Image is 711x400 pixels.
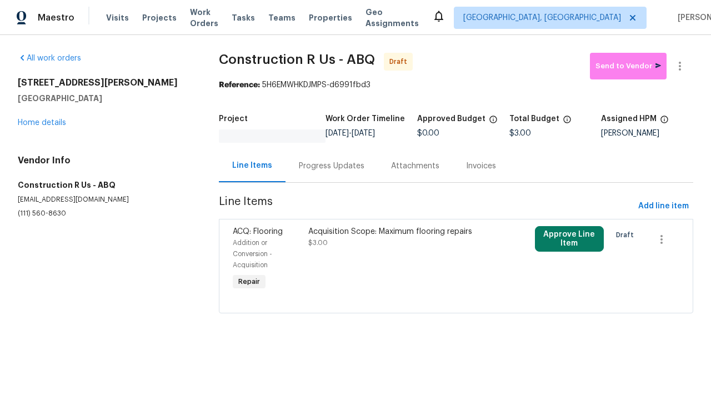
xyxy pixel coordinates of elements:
a: Home details [18,119,66,127]
span: $3.00 [509,129,531,137]
h5: Work Order Timeline [326,115,405,123]
div: Progress Updates [299,161,364,172]
p: [EMAIL_ADDRESS][DOMAIN_NAME] [18,195,192,204]
div: Acquisition Scope: Maximum flooring repairs [308,226,490,237]
button: Add line item [634,196,693,217]
h5: Assigned HPM [601,115,657,123]
span: Visits [106,12,129,23]
span: Attachments [391,162,439,170]
h5: [GEOGRAPHIC_DATA] [18,93,192,104]
div: [PERSON_NAME] [601,129,693,137]
span: Properties [309,12,352,23]
span: Line Items [219,196,634,217]
span: Construction R Us - ABQ [219,53,375,66]
p: (111) 560-8630 [18,209,192,218]
span: Work Orders [190,7,218,29]
button: Send to Vendor [590,53,667,79]
span: The total cost of line items that have been approved by both Opendoor and the Trade Partner. This... [489,115,498,129]
span: Maestro [38,12,74,23]
span: ACQ: Flooring [233,228,283,236]
h5: Project [219,115,248,123]
span: $3.00 [308,239,328,246]
span: Addition or Conversion - Acquisition [233,239,272,268]
span: Projects [142,12,177,23]
span: [GEOGRAPHIC_DATA], [GEOGRAPHIC_DATA] [463,12,621,23]
span: $0.00 [417,129,439,137]
span: Draft [616,229,638,241]
span: [DATE] [326,129,349,137]
div: Line Items [232,160,272,171]
span: [DATE] [352,129,375,137]
span: Send to Vendor [595,60,661,73]
h4: Vendor Info [18,155,192,166]
h5: Approved Budget [417,115,485,123]
span: Draft [389,56,412,67]
button: Approve Line Item [535,226,604,252]
h5: Construction R Us - ABQ [18,179,192,191]
a: All work orders [18,54,81,62]
span: Repair [234,276,264,287]
div: 5H6EMWHKDJMPS-d6991fbd3 [219,79,693,91]
span: Teams [268,12,296,23]
span: Invoices [466,162,496,170]
span: Add line item [638,199,689,213]
h2: [STREET_ADDRESS][PERSON_NAME] [18,77,192,88]
span: Tasks [232,14,255,22]
span: The hpm assigned to this work order. [660,115,669,129]
span: The total cost of line items that have been proposed by Opendoor. This sum includes line items th... [563,115,572,129]
h5: Total Budget [509,115,559,123]
b: Reference: [219,81,260,89]
span: Geo Assignments [365,7,419,29]
span: - [326,129,375,137]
